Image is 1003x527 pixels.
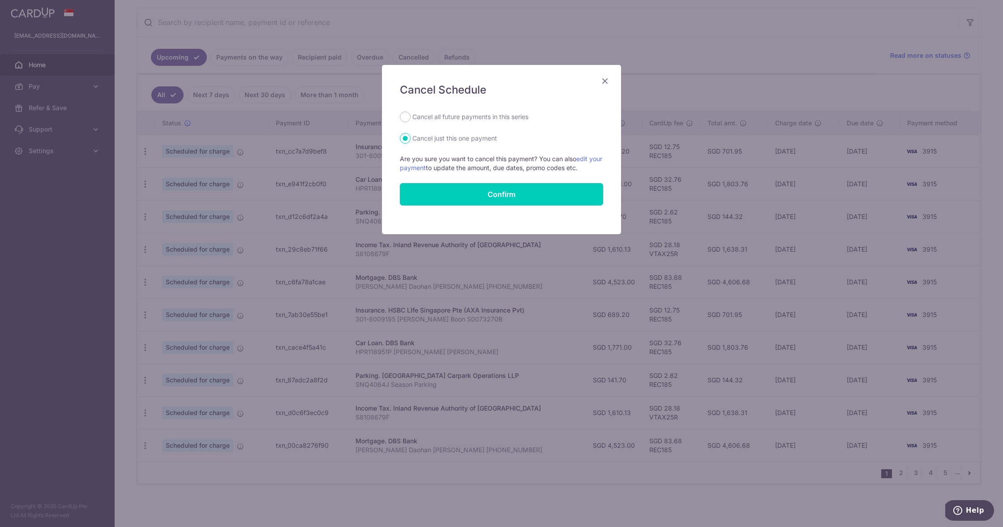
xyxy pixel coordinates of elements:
label: Cancel all future payments in this series [412,111,528,122]
button: Confirm [400,183,603,206]
h5: Cancel Schedule [400,83,603,97]
p: Are you sure you want to cancel this payment? You can also to update the amount, due dates, promo... [400,154,603,172]
label: Cancel just this one payment [412,133,497,144]
iframe: Opens a widget where you can find more information [945,500,994,523]
button: Close [600,76,610,86]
